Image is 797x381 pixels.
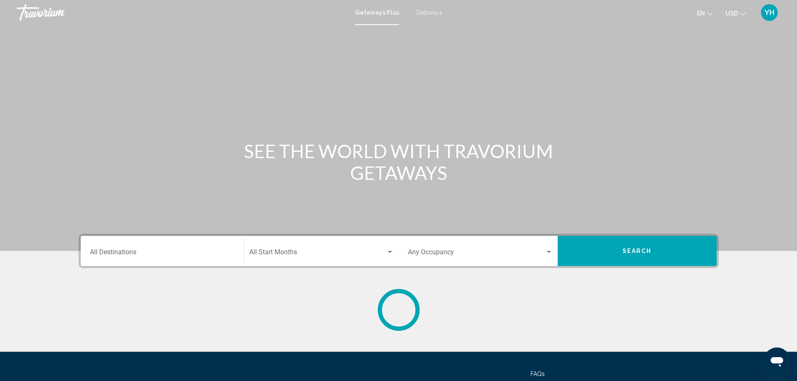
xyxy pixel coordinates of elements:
span: en [697,10,705,17]
a: Getaways [416,9,442,16]
button: Change currency [725,7,746,19]
div: Search widget [81,236,717,266]
span: USD [725,10,738,17]
button: User Menu [759,4,780,21]
a: Travorium [17,4,347,21]
h1: SEE THE WORLD WITH TRAVORIUM GETAWAYS [242,140,556,184]
a: FAQs [530,371,545,377]
a: Getaways Plus [355,9,399,16]
span: YH [764,8,774,17]
iframe: Кнопка для запуску вікна повідомлень [764,348,790,374]
button: Search [558,236,717,266]
button: Change language [697,7,713,19]
span: Search [623,248,652,255]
